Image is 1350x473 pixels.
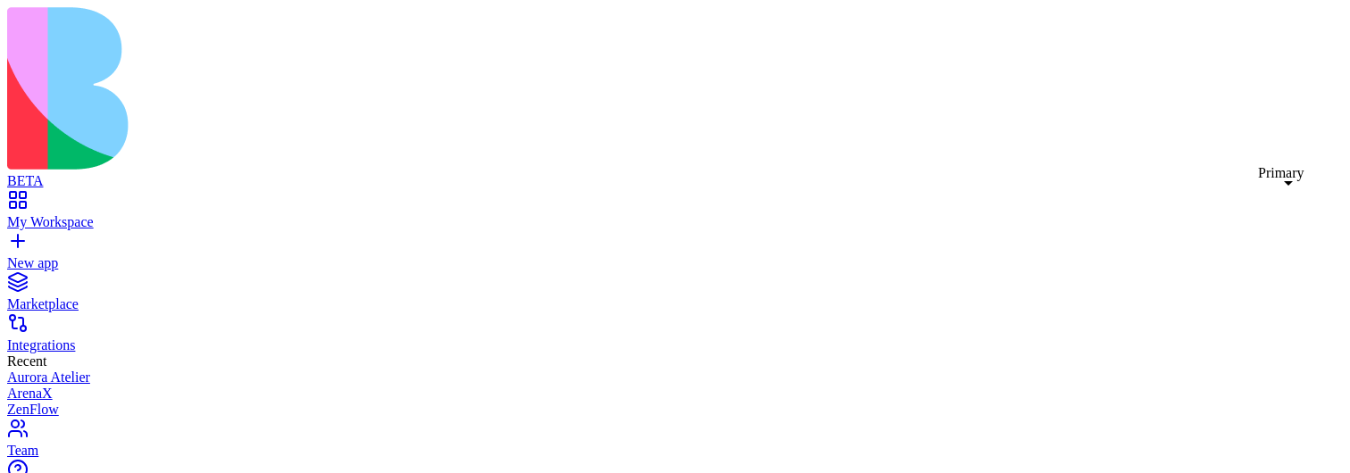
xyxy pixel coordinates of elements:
[7,296,1343,312] div: Marketplace
[7,157,1343,189] a: BETA
[7,280,1343,312] a: Marketplace
[7,427,1343,459] a: Team
[7,173,1343,189] div: BETA
[7,402,1343,418] a: ZenFlow
[7,214,1343,230] div: My Workspace
[7,353,46,369] span: Recent
[21,76,192,112] h1: Dashboard
[7,198,1343,230] a: My Workspace
[7,386,1343,402] a: ArenaX
[192,108,351,147] button: Log Workout
[7,321,1343,353] a: Integrations
[21,115,192,179] p: Track your fitness journey and crush your goals 💪
[7,239,1343,271] a: New app
[7,337,1343,353] div: Integrations
[7,7,725,170] img: logo
[7,369,1343,386] a: Aurora Atelier
[7,255,1343,271] div: New app
[7,443,1343,459] div: Team
[1258,165,1304,181] div: Primary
